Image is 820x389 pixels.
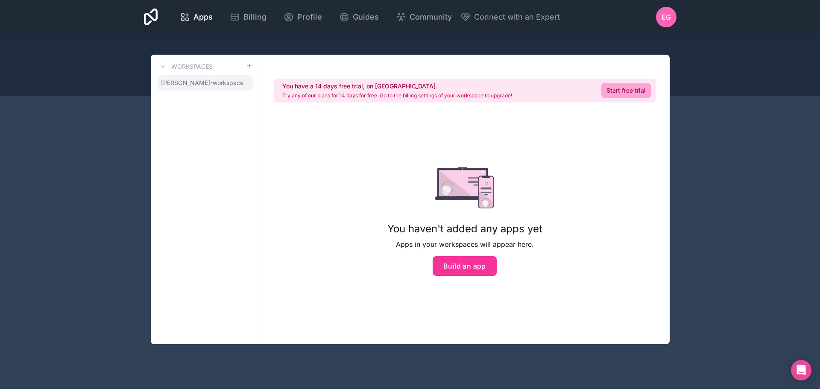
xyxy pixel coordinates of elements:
a: Workspaces [158,61,213,72]
a: Profile [277,8,329,26]
a: Community [389,8,459,26]
span: Connect with an Expert [474,11,560,23]
h1: You haven't added any apps yet [387,222,542,236]
a: Start free trial [601,83,651,98]
span: Community [410,11,452,23]
a: Guides [332,8,386,26]
p: Apps in your workspaces will appear here. [387,239,542,249]
span: Apps [193,11,213,23]
h2: You have a 14 days free trial, on [GEOGRAPHIC_DATA]. [282,82,512,91]
h3: Workspaces [171,62,213,71]
span: Billing [243,11,266,23]
a: [PERSON_NAME]-workspace [158,75,253,91]
div: Open Intercom Messenger [791,360,811,380]
button: Build an app [433,256,497,276]
a: Apps [173,8,220,26]
img: empty state [435,167,495,208]
p: Try any of our plans for 14 days for free. Go to the billing settings of your workspace to upgrade! [282,92,512,99]
button: Connect with an Expert [460,11,560,23]
span: Profile [297,11,322,23]
a: Billing [223,8,273,26]
span: EG [662,12,671,22]
span: [PERSON_NAME]-workspace [161,79,243,87]
span: Guides [353,11,379,23]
